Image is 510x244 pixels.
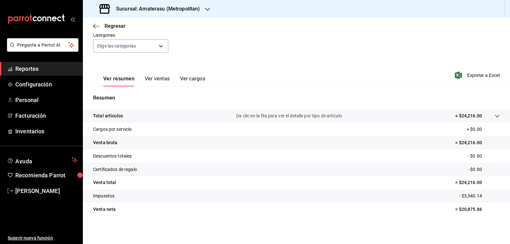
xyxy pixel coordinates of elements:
[93,113,123,119] p: Total artículos
[455,179,500,186] p: = $24,216.00
[459,193,500,199] p: - $3,340.14
[93,33,168,37] label: Categorías
[105,23,126,29] span: Regresar
[93,23,126,29] button: Regresar
[103,76,205,86] div: navigation tabs
[70,17,75,22] button: open_drawer_menu
[15,127,77,136] span: Inventarios
[93,153,132,159] p: Descuentos totales
[455,206,500,213] p: = $20,875.86
[15,80,77,89] span: Configuración
[468,166,500,173] p: - $0.00
[103,76,135,86] button: Ver resumen
[97,43,136,49] span: Elige las categorías
[145,76,170,86] button: Ver ventas
[180,76,206,86] button: Ver cargos
[17,42,69,48] span: Pregunta a Parrot AI
[456,71,500,79] button: Exportar a Excel
[7,38,78,52] button: Pregunta a Parrot AI
[467,126,500,133] p: + $0.00
[4,46,78,53] a: Pregunta a Parrot AI
[111,5,200,13] h3: Sucursal: Amaterasu (Metropolitan)
[468,153,500,159] p: - $0.00
[93,126,132,133] p: Cargos por servicio
[93,193,114,199] p: Impuestos
[15,64,77,73] span: Reportes
[93,206,116,213] p: Venta neta
[93,94,500,102] p: Resumen
[15,96,77,104] span: Personal
[15,111,77,120] span: Facturación
[455,139,500,146] p: = $24,216.00
[8,235,77,241] span: Sugerir nueva función
[93,139,117,146] p: Venta bruta
[455,113,482,119] p: + $24,216.00
[15,171,77,180] span: Recomienda Parrot
[93,179,116,186] p: Venta total
[236,113,342,119] p: Da clic en la fila para ver el detalle por tipo de artículo
[15,187,77,195] span: [PERSON_NAME]
[15,156,69,164] span: Ayuda
[93,166,137,173] p: Certificados de regalo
